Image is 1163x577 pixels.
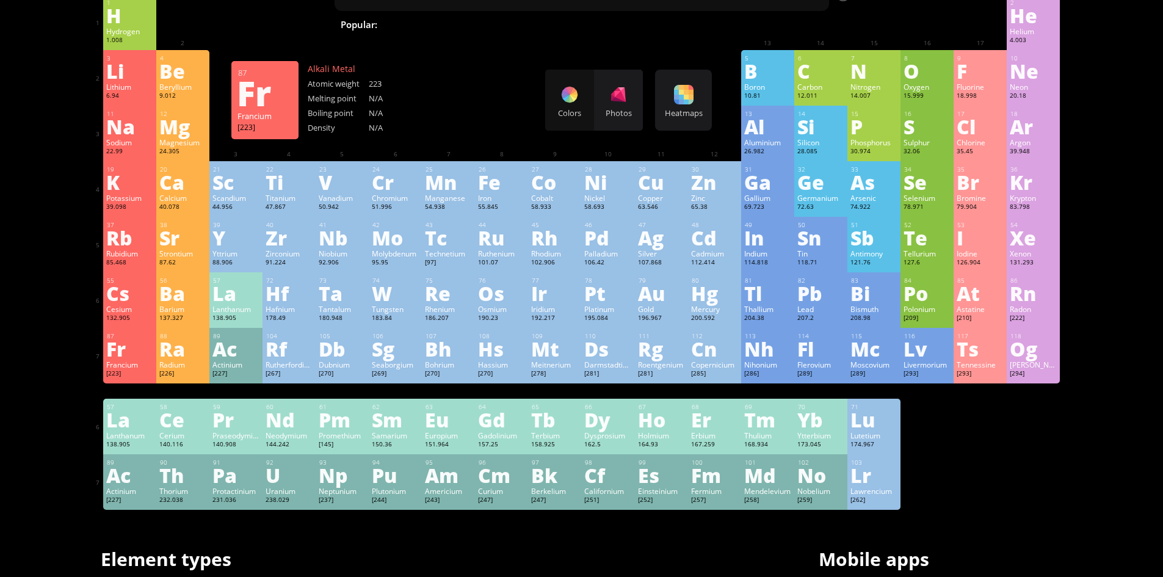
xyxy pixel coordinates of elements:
[797,258,844,268] div: 118.71
[479,277,525,285] div: 76
[638,304,685,314] div: Gold
[372,221,419,229] div: 42
[372,277,419,285] div: 74
[904,228,951,247] div: Te
[904,283,951,303] div: Po
[266,258,313,268] div: 91.224
[850,92,897,101] div: 14.007
[106,137,153,147] div: Sodium
[319,283,366,303] div: Ta
[319,277,366,285] div: 73
[266,277,313,285] div: 72
[904,249,951,258] div: Tellurium
[1010,258,1057,268] div: 131.293
[266,221,313,229] div: 40
[1010,92,1057,101] div: 20.18
[1010,277,1057,285] div: 86
[266,172,313,192] div: Ti
[851,165,897,173] div: 33
[744,249,791,258] div: Indium
[744,314,791,324] div: 204.38
[426,165,472,173] div: 25
[639,277,685,285] div: 79
[1010,26,1057,36] div: Helium
[106,314,153,324] div: 132.905
[159,172,206,192] div: Ca
[1010,110,1057,118] div: 18
[212,193,259,203] div: Scandium
[341,17,386,34] div: Popular:
[266,228,313,247] div: Zr
[426,221,472,229] div: 43
[319,228,366,247] div: Nb
[319,314,366,324] div: 180.948
[904,277,951,285] div: 84
[850,193,897,203] div: Arsenic
[319,221,366,229] div: 41
[160,110,206,118] div: 12
[957,172,1004,192] div: Br
[212,172,259,192] div: Sc
[797,117,844,136] div: Si
[904,304,951,314] div: Polonium
[797,172,844,192] div: Ge
[584,283,631,303] div: Pt
[106,26,153,36] div: Hydrogen
[531,314,578,324] div: 192.217
[159,92,206,101] div: 9.012
[1010,82,1057,92] div: Neon
[107,165,153,173] div: 19
[107,221,153,229] div: 37
[372,258,419,268] div: 95.95
[213,165,259,173] div: 21
[1010,54,1057,62] div: 10
[308,78,369,89] div: Atomic weight
[638,283,685,303] div: Au
[107,277,153,285] div: 55
[797,92,844,101] div: 12.011
[478,314,525,324] div: 190.23
[159,61,206,81] div: Be
[957,61,1004,81] div: F
[850,147,897,157] div: 30.974
[159,258,206,268] div: 87.62
[238,67,292,78] div: 87
[797,82,844,92] div: Carbon
[850,172,897,192] div: As
[797,228,844,247] div: Sn
[531,203,578,212] div: 58.933
[850,249,897,258] div: Antimony
[106,117,153,136] div: Na
[266,249,313,258] div: Zirconium
[957,165,1004,173] div: 35
[531,228,578,247] div: Rh
[850,314,897,324] div: 208.98
[1010,36,1057,46] div: 4.003
[212,258,259,268] div: 88.906
[266,165,313,173] div: 22
[372,228,419,247] div: Mo
[797,193,844,203] div: Germanium
[1010,117,1057,136] div: Ar
[372,314,419,324] div: 183.84
[851,54,897,62] div: 7
[904,117,951,136] div: S
[425,283,472,303] div: Re
[584,172,631,192] div: Ni
[638,228,685,247] div: Ag
[425,203,472,212] div: 54.938
[1010,165,1057,173] div: 36
[266,314,313,324] div: 178.49
[957,117,1004,136] div: Cl
[904,221,951,229] div: 52
[585,221,631,229] div: 46
[478,249,525,258] div: Ruthenium
[425,249,472,258] div: Technetium
[850,203,897,212] div: 74.922
[107,110,153,118] div: 11
[531,258,578,268] div: 102.906
[957,277,1004,285] div: 85
[691,283,738,303] div: Hg
[584,203,631,212] div: 58.693
[160,221,206,229] div: 38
